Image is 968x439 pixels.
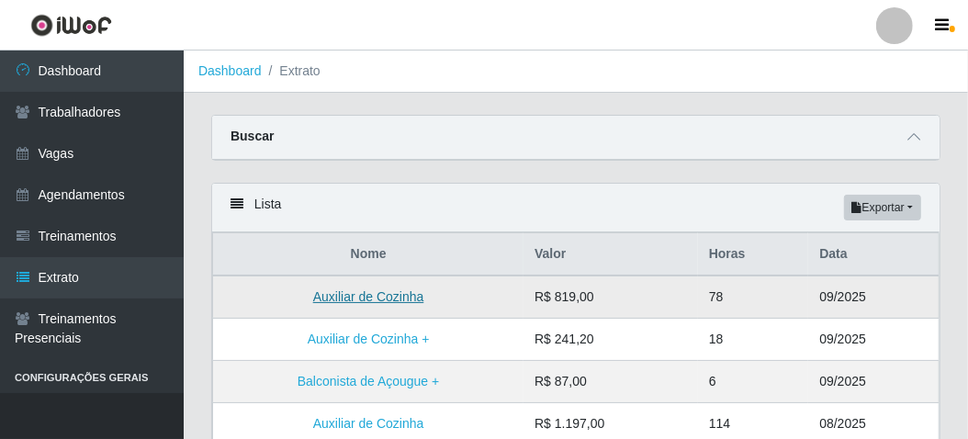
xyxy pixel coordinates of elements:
img: CoreUI Logo [30,14,112,37]
a: Auxiliar de Cozinha [313,416,424,431]
td: 78 [698,276,808,319]
td: 09/2025 [808,361,939,403]
a: Balconista de Açougue + [298,374,440,388]
td: 18 [698,319,808,361]
th: Data [808,233,939,276]
a: Auxiliar de Cozinha + [308,332,430,346]
td: 09/2025 [808,319,939,361]
a: Dashboard [198,63,262,78]
div: Lista [212,184,940,232]
nav: breadcrumb [184,51,968,93]
button: Exportar [844,195,921,220]
th: Valor [523,233,698,276]
a: Auxiliar de Cozinha [313,289,424,304]
td: 6 [698,361,808,403]
td: R$ 87,00 [523,361,698,403]
li: Extrato [262,62,321,81]
td: R$ 241,20 [523,319,698,361]
td: 09/2025 [808,276,939,319]
th: Nome [213,233,524,276]
th: Horas [698,233,808,276]
strong: Buscar [231,129,274,143]
td: R$ 819,00 [523,276,698,319]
